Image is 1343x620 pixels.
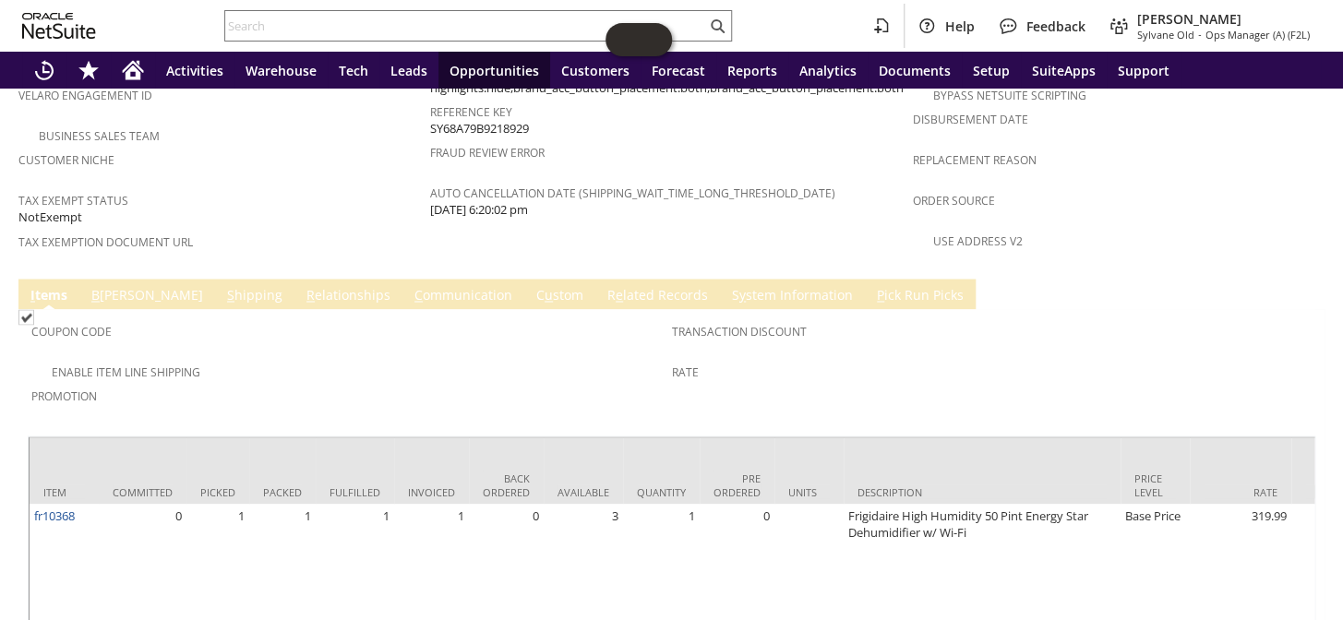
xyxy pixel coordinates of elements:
[34,507,75,523] a: fr10368
[18,193,128,209] a: Tax Exempt Status
[87,286,208,306] a: B[PERSON_NAME]
[438,52,550,89] a: Opportunities
[30,286,35,304] span: I
[483,471,530,498] div: Back Ordered
[1137,10,1310,28] span: [PERSON_NAME]
[1032,62,1096,79] span: SuiteApps
[857,484,1107,498] div: Description
[1021,52,1107,89] a: SuiteApps
[155,52,234,89] a: Activities
[234,52,328,89] a: Warehouse
[430,104,512,120] a: Reference Key
[410,286,517,306] a: Communication
[450,62,539,79] span: Opportunities
[113,484,173,498] div: Committed
[122,59,144,81] svg: Home
[933,88,1086,103] a: Bypass NetSuite Scripting
[603,286,713,306] a: Related Records
[872,286,968,306] a: Pick Run Picks
[430,145,545,161] a: Fraud Review Error
[263,484,302,498] div: Packed
[713,471,761,498] div: Pre Ordered
[111,52,155,89] a: Home
[1205,28,1310,42] span: Ops Manager (A) (F2L)
[52,364,200,379] a: Enable Item Line Shipping
[166,62,223,79] span: Activities
[716,52,788,89] a: Reports
[18,88,152,103] a: Velaro Engagement ID
[545,286,553,304] span: u
[652,62,705,79] span: Forecast
[532,286,588,306] a: Custom
[22,13,96,39] svg: logo
[727,62,777,79] span: Reports
[788,52,868,89] a: Analytics
[18,234,193,250] a: Tax Exemption Document URL
[606,23,672,56] iframe: Click here to launch Oracle Guided Learning Help Panel
[739,286,746,304] span: y
[200,484,235,498] div: Picked
[672,364,699,379] a: Rate
[561,62,630,79] span: Customers
[91,286,100,304] span: B
[945,18,975,35] span: Help
[330,484,380,498] div: Fulfilled
[302,286,395,306] a: Relationships
[672,323,807,339] a: Transaction Discount
[39,128,160,144] a: Business Sales Team
[328,52,379,89] a: Tech
[430,120,529,137] span: SY68A79B9218929
[879,62,951,79] span: Documents
[414,286,423,304] span: C
[639,23,672,56] span: Oracle Guided Learning Widget. To move around, please hold and drag
[66,52,111,89] div: Shortcuts
[877,286,884,304] span: P
[222,286,287,306] a: Shipping
[550,52,641,89] a: Customers
[616,286,623,304] span: e
[1291,282,1313,304] a: Unrolled view on
[913,152,1037,168] a: Replacement reason
[973,62,1010,79] span: Setup
[390,62,427,79] span: Leads
[339,62,368,79] span: Tech
[18,209,82,226] span: NotExempt
[430,201,528,219] span: [DATE] 6:20:02 pm
[408,484,455,498] div: Invoiced
[225,15,706,37] input: Search
[641,52,716,89] a: Forecast
[788,484,830,498] div: Units
[306,286,315,304] span: R
[1134,471,1176,498] div: Price Level
[1118,62,1169,79] span: Support
[18,152,114,168] a: Customer Niche
[1107,52,1181,89] a: Support
[727,286,857,306] a: System Information
[913,193,995,209] a: Order Source
[18,309,34,325] img: Checked
[43,484,85,498] div: Item
[22,52,66,89] a: Recent Records
[868,52,962,89] a: Documents
[799,62,857,79] span: Analytics
[1198,28,1202,42] span: -
[706,15,728,37] svg: Search
[31,323,112,339] a: Coupon Code
[78,59,100,81] svg: Shortcuts
[430,185,835,201] a: Auto Cancellation Date (shipping_wait_time_long_threshold_date)
[31,387,97,403] a: Promotion
[637,484,686,498] div: Quantity
[558,484,609,498] div: Available
[227,286,234,304] span: S
[933,233,1023,249] a: Use Address V2
[246,62,317,79] span: Warehouse
[26,286,72,306] a: Items
[33,59,55,81] svg: Recent Records
[1137,28,1194,42] span: Sylvane Old
[913,112,1028,127] a: Disbursement Date
[1026,18,1085,35] span: Feedback
[1204,484,1277,498] div: Rate
[379,52,438,89] a: Leads
[962,52,1021,89] a: Setup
